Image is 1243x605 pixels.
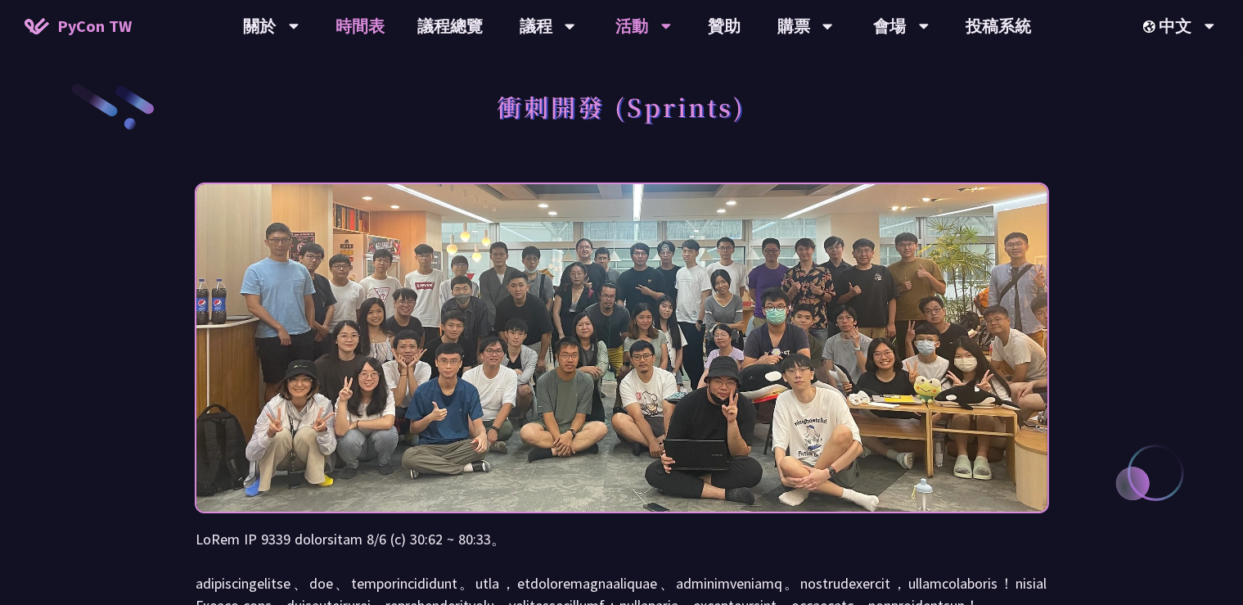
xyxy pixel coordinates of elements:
[1143,20,1160,33] img: Locale Icon
[498,82,746,131] h1: 衝刺開發 (Sprints)
[25,18,49,34] img: Home icon of PyCon TW 2025
[196,140,1047,556] img: Photo of PyCon Taiwan Sprints
[57,14,132,38] span: PyCon TW
[8,6,148,47] a: PyCon TW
